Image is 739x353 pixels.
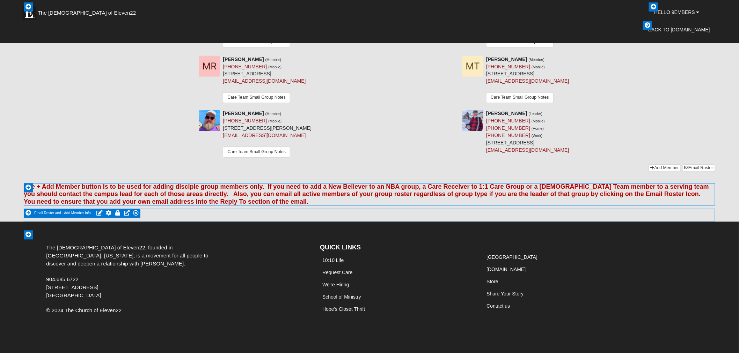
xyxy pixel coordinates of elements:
a: Block Security [113,209,122,218]
a: [PHONE_NUMBER] [486,64,530,69]
a: The [DEMOGRAPHIC_DATA] of Eleven22 [19,2,158,20]
strong: [PERSON_NAME] [223,111,264,117]
small: (Leader) [529,112,543,116]
a: [DOMAIN_NAME] [487,267,526,272]
a: [EMAIL_ADDRESS][DOMAIN_NAME] [223,133,306,138]
a: School of Ministry [322,294,361,300]
a: Edit HTML [95,209,104,218]
small: (Member) [265,58,281,62]
img: Eleven22 logo [22,6,36,20]
a: [EMAIL_ADDRESS][DOMAIN_NAME] [486,148,569,153]
a: Hope's Closet Thrift [322,307,365,312]
a: [GEOGRAPHIC_DATA] [487,255,538,260]
a: Delete Block [131,209,140,218]
span: Hello 9Embers [654,9,695,15]
small: (Work) [532,134,542,138]
div: [STREET_ADDRESS] [486,110,569,154]
small: (Mobile) [268,119,281,123]
small: (Mobile) [532,65,545,69]
a: Move Block [122,209,131,218]
small: (Member) [265,112,281,116]
font: The + Add Member button is to be used for adding disciple group members only. If you need to add ... [24,183,709,205]
a: [EMAIL_ADDRESS][DOMAIN_NAME] [223,78,306,84]
small: (Mobile) [268,65,281,69]
a: Share Your Story [487,291,524,297]
a: Care Team Small Group Notes [223,92,290,103]
span: [GEOGRAPHIC_DATA] [46,293,101,299]
a: [PHONE_NUMBER] [486,126,530,131]
a: Request Care [322,270,352,276]
a: Block Properties [104,209,113,218]
div: The [DEMOGRAPHIC_DATA] of Eleven22, founded in [GEOGRAPHIC_DATA], [US_STATE], is a movement for a... [41,244,224,300]
strong: [PERSON_NAME] [223,57,264,62]
a: Email Roster [682,165,715,172]
span: Email Roster and +Add Member Info [34,209,95,218]
a: [PHONE_NUMBER] [486,118,530,124]
h4: QUICK LINKS [320,244,474,252]
span: The [DEMOGRAPHIC_DATA] of Eleven22 [38,9,136,16]
div: [STREET_ADDRESS] [486,56,569,105]
a: [PHONE_NUMBER] [486,133,530,138]
a: Care Team Small Group Notes [486,92,554,103]
span: © 2024 The Church of Eleven22 [46,308,122,314]
a: [EMAIL_ADDRESS][DOMAIN_NAME] [486,78,569,84]
div: [STREET_ADDRESS][PERSON_NAME] [223,110,312,159]
a: 10:10 Life [322,258,344,263]
a: [PHONE_NUMBER] [223,64,267,69]
a: Care Team Small Group Notes [223,147,290,158]
a: We're Hiring [322,282,349,288]
strong: [PERSON_NAME] [486,111,527,117]
a: Hello 9Embers [649,3,705,21]
small: (Member) [529,58,545,62]
a: Store [487,279,498,285]
small: (Mobile) [532,119,545,123]
a: Contact us [487,303,510,309]
strong: [PERSON_NAME] [486,57,527,62]
div: [STREET_ADDRESS] [223,56,306,105]
a: [PHONE_NUMBER] [223,118,267,124]
a: Back to [DOMAIN_NAME] [643,21,715,38]
a: Add Member [649,165,681,172]
small: (Home) [532,127,544,131]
